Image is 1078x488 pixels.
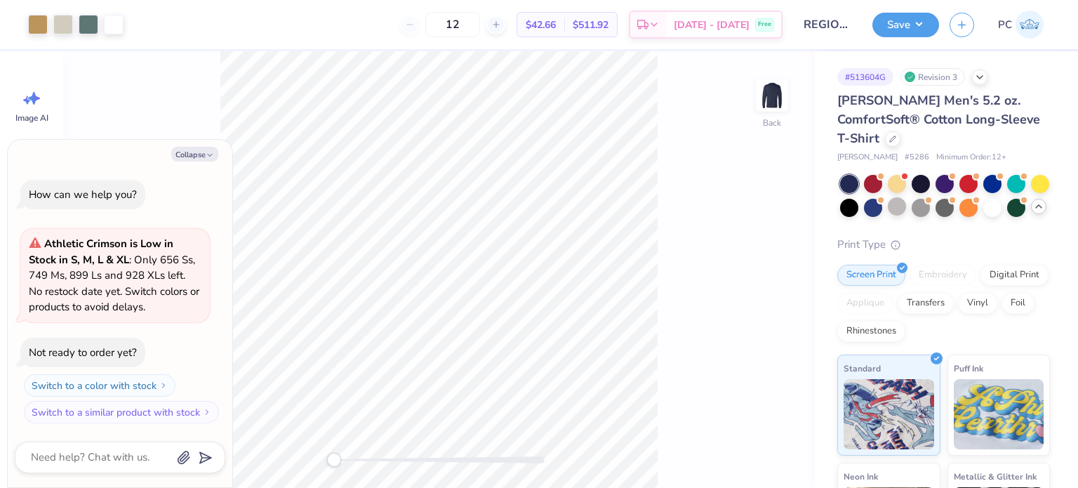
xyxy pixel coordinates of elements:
[327,453,341,467] div: Accessibility label
[992,11,1050,39] a: PC
[837,293,893,314] div: Applique
[844,469,878,484] span: Neon Ink
[29,237,199,314] span: : Only 656 Ss, 749 Ms, 899 Ls and 928 XLs left. No restock date yet. Switch colors or products to...
[29,237,173,267] strong: Athletic Crimson is Low in Stock in S, M, L & XL
[837,92,1040,147] span: [PERSON_NAME] Men's 5.2 oz. ComfortSoft® Cotton Long-Sleeve T-Shirt
[1002,293,1034,314] div: Foil
[29,187,137,202] div: How can we help you?
[674,18,750,32] span: [DATE] - [DATE]
[758,20,771,29] span: Free
[425,12,480,37] input: – –
[837,321,905,342] div: Rhinestones
[844,361,881,376] span: Standard
[872,13,939,37] button: Save
[1016,11,1044,39] img: Priyanka Choudhary
[958,293,997,314] div: Vinyl
[837,68,893,86] div: # 513604G
[910,265,976,286] div: Embroidery
[898,293,954,314] div: Transfers
[758,81,786,110] img: Back
[900,68,965,86] div: Revision 3
[837,265,905,286] div: Screen Print
[159,381,168,390] img: Switch to a color with stock
[954,379,1044,449] img: Puff Ink
[763,117,781,129] div: Back
[844,379,934,449] img: Standard
[171,147,218,161] button: Collapse
[203,408,211,416] img: Switch to a similar product with stock
[29,345,137,360] div: Not ready to order yet?
[905,152,929,164] span: # 5286
[954,469,1037,484] span: Metallic & Glitter Ink
[936,152,1006,164] span: Minimum Order: 12 +
[24,401,219,423] button: Switch to a similar product with stock
[998,17,1012,33] span: PC
[954,361,983,376] span: Puff Ink
[15,112,48,124] span: Image AI
[980,265,1049,286] div: Digital Print
[837,237,1050,253] div: Print Type
[837,152,898,164] span: [PERSON_NAME]
[24,374,175,397] button: Switch to a color with stock
[793,11,862,39] input: Untitled Design
[526,18,556,32] span: $42.66
[573,18,608,32] span: $511.92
